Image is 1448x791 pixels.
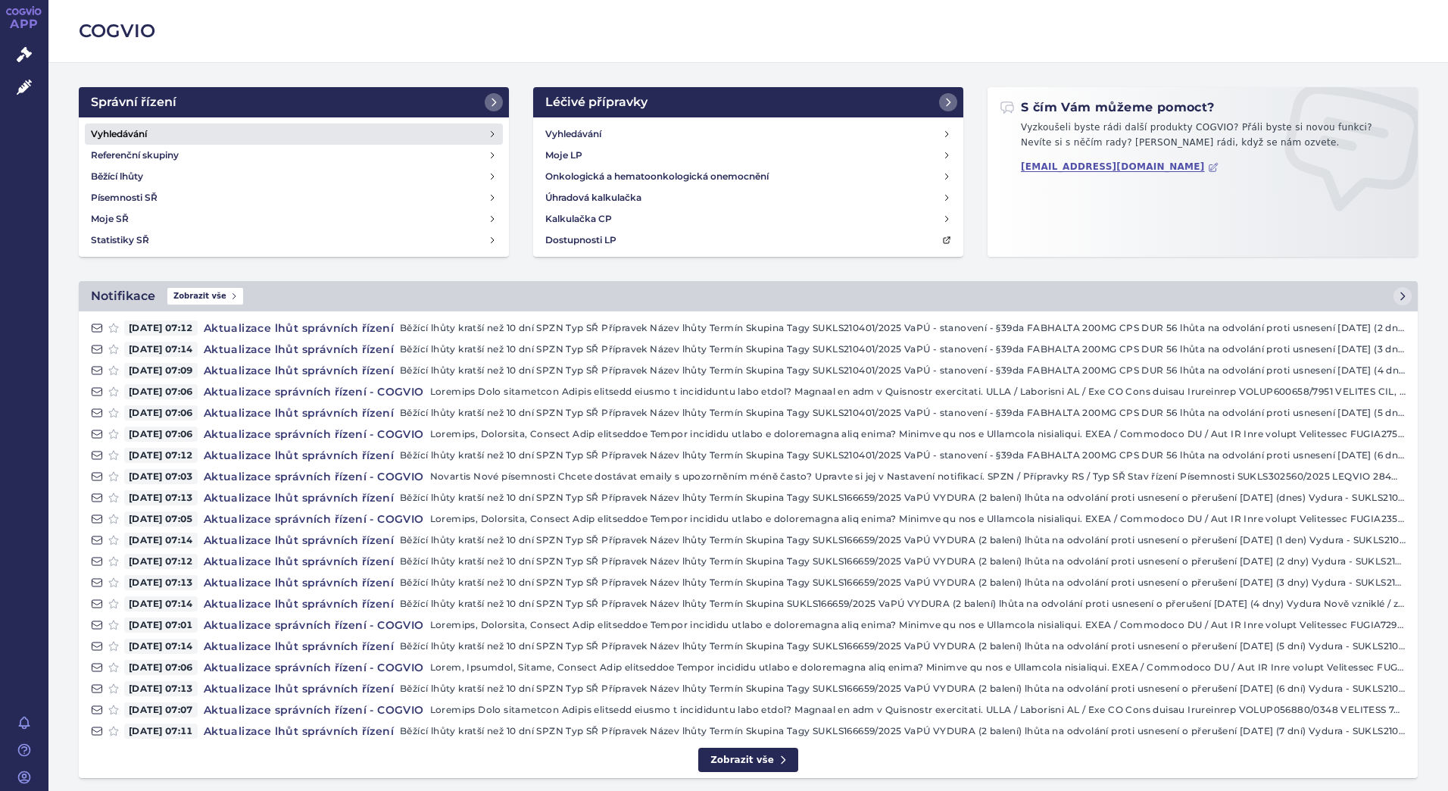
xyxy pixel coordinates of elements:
[198,617,430,633] h4: Aktualizace správních řízení - COGVIO
[430,660,1406,675] p: Lorem, Ipsumdol, Sitame, Consect Adip elitseddoe Tempor incididu utlabo e doloremagna aliq enima?...
[545,127,601,142] h4: Vyhledávání
[167,288,243,305] span: Zobrazit vše
[91,211,129,227] h4: Moje SŘ
[400,448,1406,463] p: Běžící lhůty kratší než 10 dní SPZN Typ SŘ Přípravek Název lhůty Termín Skupina Tagy SUKLS210401/...
[85,123,503,145] a: Vyhledávání
[198,448,400,463] h4: Aktualizace lhůt správních řízení
[400,575,1406,590] p: Běžící lhůty kratší než 10 dní SPZN Typ SŘ Přípravek Název lhůty Termín Skupina Tagy SUKLS166659/...
[1000,120,1406,156] p: Vyzkoušeli byste rádi další produkty COGVIO? Přáli byste si novou funkci? Nevíte si s něčím rady?...
[198,320,400,336] h4: Aktualizace lhůt správních řízení
[198,342,400,357] h4: Aktualizace lhůt správních řízení
[539,123,957,145] a: Vyhledávání
[400,724,1406,739] p: Běžící lhůty kratší než 10 dní SPZN Typ SŘ Přípravek Název lhůty Termín Skupina Tagy SUKLS166659/...
[539,187,957,208] a: Úhradová kalkulačka
[400,490,1406,505] p: Běžící lhůty kratší než 10 dní SPZN Typ SŘ Přípravek Název lhůty Termín Skupina Tagy SUKLS166659/...
[400,639,1406,654] p: Běžící lhůty kratší než 10 dní SPZN Typ SŘ Přípravek Název lhůty Termín Skupina Tagy SUKLS166659/...
[400,405,1406,421] p: Běžící lhůty kratší než 10 dní SPZN Typ SŘ Přípravek Název lhůty Termín Skupina Tagy SUKLS210401/...
[545,169,769,184] h4: Onkologická a hematoonkologická onemocnění
[124,596,198,611] span: [DATE] 07:14
[198,639,400,654] h4: Aktualizace lhůt správních řízení
[124,554,198,569] span: [DATE] 07:12
[198,702,430,718] h4: Aktualizace správních řízení - COGVIO
[198,490,400,505] h4: Aktualizace lhůt správních řízení
[124,448,198,463] span: [DATE] 07:12
[91,148,179,163] h4: Referenční skupiny
[198,427,430,442] h4: Aktualizace správních řízení - COGVIO
[198,575,400,590] h4: Aktualizace lhůt správních řízení
[124,575,198,590] span: [DATE] 07:13
[198,469,430,484] h4: Aktualizace správních řízení - COGVIO
[400,363,1406,378] p: Běžící lhůty kratší než 10 dní SPZN Typ SŘ Přípravek Název lhůty Termín Skupina Tagy SUKLS210401/...
[539,166,957,187] a: Onkologická a hematoonkologická onemocnění
[1000,99,1215,116] h2: S čím Vám můžeme pomoct?
[124,617,198,633] span: [DATE] 07:01
[198,363,400,378] h4: Aktualizace lhůt správních řízení
[545,233,616,248] h4: Dostupnosti LP
[545,93,648,111] h2: Léčivé přípravky
[124,511,198,527] span: [DATE] 07:05
[545,190,641,205] h4: Úhradová kalkulačka
[124,320,198,336] span: [DATE] 07:12
[400,533,1406,548] p: Běžící lhůty kratší než 10 dní SPZN Typ SŘ Přípravek Název lhůty Termín Skupina Tagy SUKLS166659/...
[539,230,957,251] a: Dostupnosti LP
[124,363,198,378] span: [DATE] 07:09
[124,384,198,399] span: [DATE] 07:06
[91,127,147,142] h4: Vyhledávání
[85,166,503,187] a: Běžící lhůty
[124,681,198,696] span: [DATE] 07:13
[79,18,1418,44] h2: COGVIO
[198,660,430,675] h4: Aktualizace správních řízení - COGVIO
[79,87,509,117] a: Správní řízení
[198,596,400,611] h4: Aktualizace lhůt správních řízení
[533,87,963,117] a: Léčivé přípravky
[545,211,612,227] h4: Kalkulačka CP
[198,681,400,696] h4: Aktualizace lhůt správních řízení
[198,405,400,421] h4: Aktualizace lhůt správních řízení
[124,724,198,739] span: [DATE] 07:11
[85,145,503,166] a: Referenční skupiny
[198,724,400,739] h4: Aktualizace lhůt správních řízení
[124,533,198,548] span: [DATE] 07:14
[430,511,1406,527] p: Loremips, Dolorsita, Consect Adip elitseddoe Tempor incididu utlabo e doloremagna aliq enima? Min...
[698,748,798,773] a: Zobrazit vše
[79,281,1418,311] a: NotifikaceZobrazit vše
[198,554,400,569] h4: Aktualizace lhůt správních řízení
[430,384,1406,399] p: Loremips Dolo sitametcon Adipis elitsedd eiusmo t incididuntu labo etdol? Magnaal en adm v Quisno...
[400,554,1406,569] p: Běžící lhůty kratší než 10 dní SPZN Typ SŘ Přípravek Název lhůty Termín Skupina Tagy SUKLS166659/...
[198,533,400,548] h4: Aktualizace lhůt správních řízení
[85,187,503,208] a: Písemnosti SŘ
[91,93,176,111] h2: Správní řízení
[124,405,198,421] span: [DATE] 07:06
[430,617,1406,633] p: Loremips, Dolorsita, Consect Adip elitseddoe Tempor incididu utlabo e doloremagna aliq enima? Min...
[124,469,198,484] span: [DATE] 07:03
[124,427,198,442] span: [DATE] 07:06
[91,169,143,184] h4: Běžící lhůty
[124,660,198,675] span: [DATE] 07:06
[85,208,503,230] a: Moje SŘ
[1021,161,1219,173] a: [EMAIL_ADDRESS][DOMAIN_NAME]
[85,230,503,251] a: Statistiky SŘ
[400,320,1406,336] p: Běžící lhůty kratší než 10 dní SPZN Typ SŘ Přípravek Název lhůty Termín Skupina Tagy SUKLS210401/...
[430,427,1406,442] p: Loremips, Dolorsita, Consect Adip elitseddoe Tempor incididu utlabo e doloremagna aliq enima? Min...
[430,469,1406,484] p: Novartis Nové písemnosti Chcete dostávat emaily s upozorněním méně často? Upravte si jej v Nastav...
[91,190,158,205] h4: Písemnosti SŘ
[400,681,1406,696] p: Běžící lhůty kratší než 10 dní SPZN Typ SŘ Přípravek Název lhůty Termín Skupina Tagy SUKLS166659/...
[91,233,149,248] h4: Statistiky SŘ
[91,287,155,305] h2: Notifikace
[539,208,957,230] a: Kalkulačka CP
[124,342,198,357] span: [DATE] 07:14
[539,145,957,166] a: Moje LP
[198,384,430,399] h4: Aktualizace správních řízení - COGVIO
[400,342,1406,357] p: Běžící lhůty kratší než 10 dní SPZN Typ SŘ Přípravek Název lhůty Termín Skupina Tagy SUKLS210401/...
[124,639,198,654] span: [DATE] 07:14
[430,702,1406,718] p: Loremips Dolo sitametcon Adipis elitsedd eiusmo t incididuntu labo etdol? Magnaal en adm v Quisno...
[124,490,198,505] span: [DATE] 07:13
[400,596,1406,611] p: Běžící lhůty kratší než 10 dní SPZN Typ SŘ Přípravek Název lhůty Termín Skupina SUKLS166659/2025 ...
[198,511,430,527] h4: Aktualizace správních řízení - COGVIO
[124,702,198,718] span: [DATE] 07:07
[545,148,582,163] h4: Moje LP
